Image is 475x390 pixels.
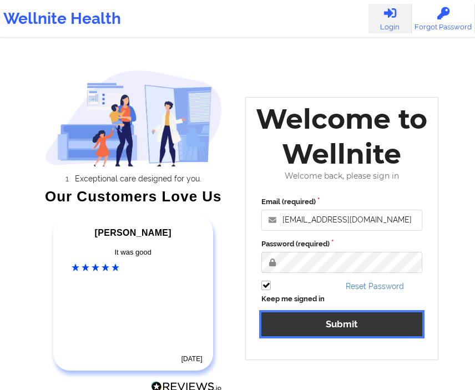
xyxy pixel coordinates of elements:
span: [PERSON_NAME] [95,228,171,237]
button: Submit [261,312,422,336]
div: Welcome to Wellnite [254,102,430,171]
a: Login [368,4,412,33]
div: Welcome back, please sign in [254,171,430,181]
label: Password (required) [261,239,422,250]
input: Email address [261,210,422,231]
a: Forgot Password [412,4,475,33]
time: [DATE] [181,355,203,363]
label: Email (required) [261,196,422,207]
div: It was good [72,247,195,258]
img: wellnite-auth-hero_200.c722682e.png [45,70,223,166]
div: Our Customers Love Us [45,191,223,202]
a: Reset Password [346,282,404,291]
li: Exceptional care designed for you. [54,174,222,183]
label: Keep me signed in [261,293,325,305]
